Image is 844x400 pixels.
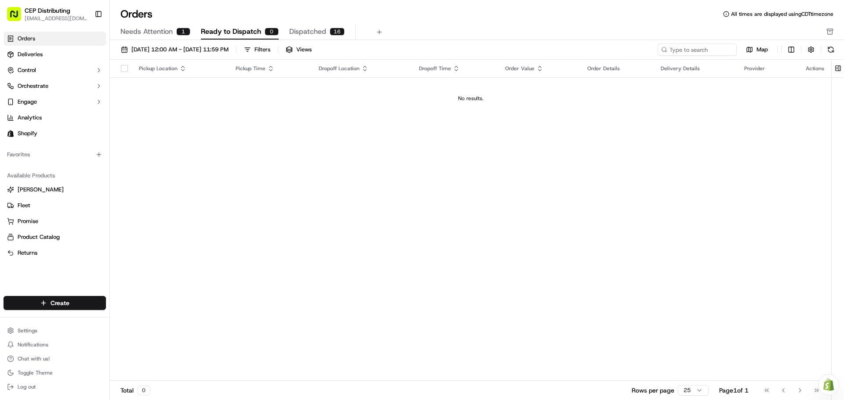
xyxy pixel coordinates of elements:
div: Provider [744,65,792,72]
span: Fleet [18,202,30,209]
button: Refresh [825,43,837,56]
p: Welcome 👋 [9,35,160,49]
div: Available Products [4,169,106,183]
div: 16 [330,28,345,36]
div: Start new chat [40,84,144,93]
button: Returns [4,246,106,260]
a: Powered byPylon [62,217,106,224]
span: [DATE] [100,136,118,143]
span: Orchestrate [18,82,48,90]
p: Rows per page [632,386,674,395]
span: Views [296,46,312,54]
img: 1736555255976-a54dd68f-1ca7-489b-9aae-adbdc363a1c4 [9,84,25,100]
div: Pickup Time [236,65,305,72]
button: [EMAIL_ADDRESS][DOMAIN_NAME] [25,15,87,22]
span: Returns [18,249,37,257]
span: Engage [18,98,37,106]
h1: Orders [120,7,153,21]
button: Log out [4,381,106,393]
img: 8571987876998_91fb9ceb93ad5c398215_72.jpg [18,84,34,100]
span: Orders [18,35,35,43]
a: Fleet [7,202,102,209]
span: Map [757,46,768,54]
button: CEP Distributing [25,6,70,15]
span: Product Catalog [18,233,60,241]
button: [DATE] 12:00 AM - [DATE] 11:59 PM [117,43,233,56]
span: Create [51,299,69,307]
span: [DATE] [78,160,96,167]
span: [PERSON_NAME] [27,160,71,167]
span: Notifications [18,341,48,348]
a: Shopify [4,126,106,141]
button: Start new chat [149,86,160,97]
span: • [95,136,98,143]
span: All times are displayed using CDT timezone [731,11,833,18]
div: Filters [255,46,270,54]
div: Dropoff Location [319,65,405,72]
span: [DATE] 12:00 AM - [DATE] 11:59 PM [131,46,229,54]
div: Delivery Details [661,65,730,72]
div: Total [120,386,150,395]
span: Log out [18,383,36,390]
span: Knowledge Base [18,196,67,205]
a: [PERSON_NAME] [7,186,102,194]
img: 1736555255976-a54dd68f-1ca7-489b-9aae-adbdc363a1c4 [18,160,25,167]
span: Analytics [18,114,42,122]
a: 💻API Documentation [71,193,145,209]
span: Settings [18,327,37,334]
div: Favorites [4,148,106,162]
button: Toggle Theme [4,367,106,379]
a: Deliveries [4,47,106,61]
a: 📗Knowledge Base [5,193,71,209]
img: Wisdom Oko [9,128,23,145]
span: [PERSON_NAME] [18,186,64,194]
button: Create [4,296,106,310]
span: Wisdom [PERSON_NAME] [27,136,94,143]
div: We're available if you need us! [40,93,121,100]
img: 1736555255976-a54dd68f-1ca7-489b-9aae-adbdc363a1c4 [18,137,25,144]
div: Order Details [587,65,647,72]
button: Settings [4,324,106,337]
img: Shopify logo [7,130,14,137]
input: Type to search [658,43,737,56]
div: 0 [265,28,279,36]
div: Order Value [505,65,573,72]
span: Control [18,66,36,74]
button: Map [740,44,774,55]
button: Control [4,63,106,77]
button: Fleet [4,198,106,213]
img: Masood Aslam [9,151,23,166]
span: • [73,160,76,167]
button: Engage [4,95,106,109]
span: Dispatched [289,26,326,37]
div: Pickup Location [139,65,222,72]
div: 💻 [74,197,81,204]
div: Actions [806,65,824,72]
button: Filters [240,43,274,56]
span: Promise [18,217,38,225]
button: Chat with us! [4,353,106,365]
a: Promise [7,217,102,225]
button: [PERSON_NAME] [4,183,106,197]
div: 0 [137,386,150,395]
span: API Documentation [83,196,141,205]
a: Product Catalog [7,233,102,241]
a: Orders [4,32,106,46]
span: Needs Attention [120,26,173,37]
div: Past conversations [9,114,59,121]
div: 1 [176,28,190,36]
div: 📗 [9,197,16,204]
a: Analytics [4,111,106,125]
span: Shopify [18,130,37,137]
span: Pylon [87,218,106,224]
button: See all [136,112,160,123]
button: Product Catalog [4,230,106,244]
span: Deliveries [18,50,43,58]
button: Orchestrate [4,79,106,93]
div: Page 1 of 1 [719,386,749,395]
span: Toggle Theme [18,369,53,376]
div: No results. [113,95,828,102]
div: Dropoff Time [419,65,491,72]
